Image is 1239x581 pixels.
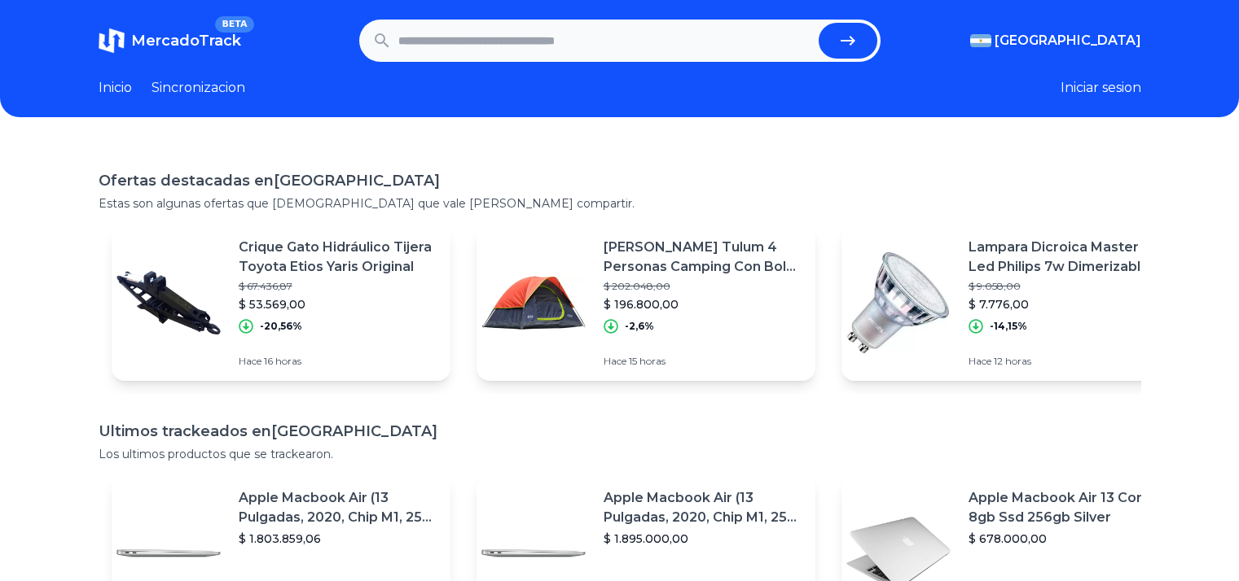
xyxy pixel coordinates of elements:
[841,246,956,360] img: Featured image
[99,446,1141,462] p: Los ultimos productos que se trackearon.
[112,225,450,381] a: Featured imageCrique Gato Hidráulico Tijera Toyota Etios Yaris Original$ 67.436,87$ 53.569,00-20,...
[239,355,437,368] p: Hace 16 horas
[477,225,815,381] a: Featured image[PERSON_NAME] Tulum 4 Personas Camping Con Bolsa Transporte$ 202.048,00$ 196.800,00...
[969,280,1167,293] p: $ 9.058,00
[239,280,437,293] p: $ 67.436,87
[604,355,802,368] p: Hace 15 horas
[969,355,1167,368] p: Hace 12 horas
[990,320,1027,333] p: -14,15%
[152,78,245,98] a: Sincronizacion
[99,195,1141,212] p: Estas son algunas ofertas que [DEMOGRAPHIC_DATA] que vale [PERSON_NAME] compartir.
[215,16,253,33] span: BETA
[970,34,991,47] img: Argentina
[99,420,1141,443] h1: Ultimos trackeados en [GEOGRAPHIC_DATA]
[239,531,437,547] p: $ 1.803.859,06
[995,31,1141,50] span: [GEOGRAPHIC_DATA]
[604,296,802,312] p: $ 196.800,00
[969,238,1167,277] p: Lampara Dicroica Master Led Philips 7w Dimerizable Gu10
[969,296,1167,312] p: $ 7.776,00
[260,320,302,333] p: -20,56%
[625,320,654,333] p: -2,6%
[969,531,1167,547] p: $ 678.000,00
[970,31,1141,50] button: [GEOGRAPHIC_DATA]
[604,488,802,527] p: Apple Macbook Air (13 Pulgadas, 2020, Chip M1, 256 Gb De Ssd, 8 Gb De Ram) - Plata
[239,238,437,277] p: Crique Gato Hidráulico Tijera Toyota Etios Yaris Original
[477,246,591,360] img: Featured image
[99,28,125,54] img: MercadoTrack
[131,32,241,50] span: MercadoTrack
[99,169,1141,192] h1: Ofertas destacadas en [GEOGRAPHIC_DATA]
[239,296,437,312] p: $ 53.569,00
[112,246,226,360] img: Featured image
[99,78,132,98] a: Inicio
[841,225,1180,381] a: Featured imageLampara Dicroica Master Led Philips 7w Dimerizable Gu10$ 9.058,00$ 7.776,00-14,15%H...
[604,280,802,293] p: $ 202.048,00
[604,531,802,547] p: $ 1.895.000,00
[99,28,241,54] a: MercadoTrackBETA
[969,488,1167,527] p: Apple Macbook Air 13 Core I5 8gb Ssd 256gb Silver
[239,488,437,527] p: Apple Macbook Air (13 Pulgadas, 2020, Chip M1, 256 Gb De Ssd, 8 Gb De Ram) - Plata
[1061,78,1141,98] button: Iniciar sesion
[604,238,802,277] p: [PERSON_NAME] Tulum 4 Personas Camping Con Bolsa Transporte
